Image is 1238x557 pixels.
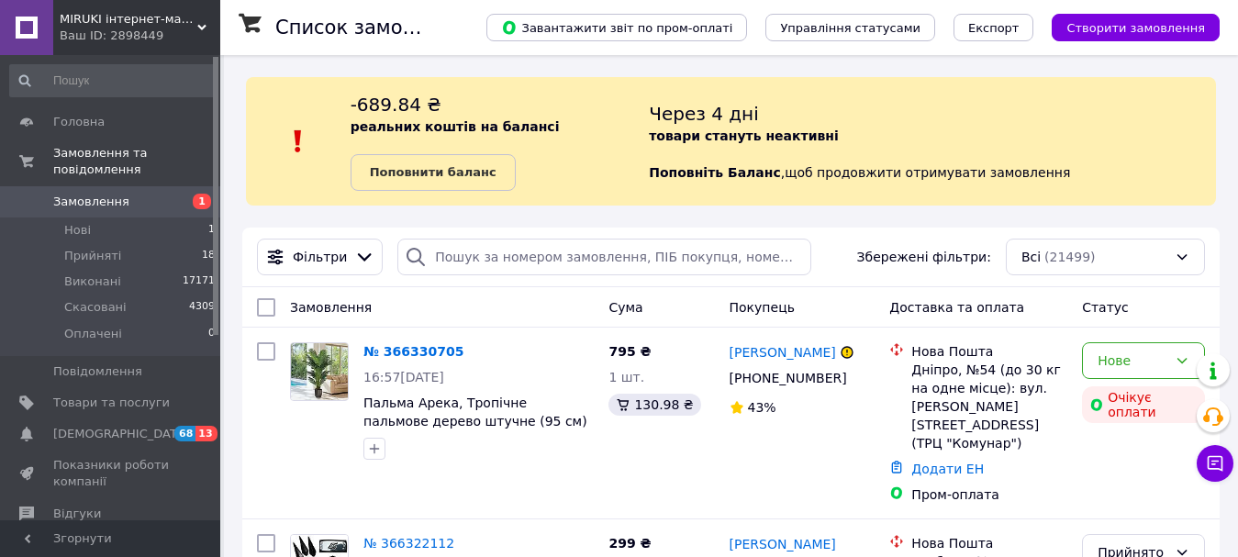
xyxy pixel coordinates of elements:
[53,194,129,210] span: Замовлення
[1066,21,1205,35] span: Створити замовлення
[202,248,215,264] span: 18
[290,300,372,315] span: Замовлення
[889,300,1024,315] span: Доставка та оплата
[1082,386,1205,423] div: Очікує оплати
[730,343,836,362] a: [PERSON_NAME]
[765,14,935,41] button: Управління статусами
[60,11,197,28] span: MIRUKI інтернет-магазин
[649,92,1216,191] div: , щоб продовжити отримувати замовлення
[730,535,836,553] a: [PERSON_NAME]
[911,462,984,476] a: Додати ЕН
[189,299,215,316] span: 4309
[726,365,851,391] div: [PHONE_NUMBER]
[363,370,444,384] span: 16:57[DATE]
[174,426,195,441] span: 68
[53,363,142,380] span: Повідомлення
[1021,248,1041,266] span: Всі
[53,506,101,522] span: Відгуки
[968,21,1020,35] span: Експорт
[911,361,1067,452] div: Дніпро, №54 (до 30 кг на одне місце): вул. [PERSON_NAME][STREET_ADDRESS] (ТРЦ "Комунар")
[208,326,215,342] span: 0
[9,64,217,97] input: Пошук
[730,300,795,315] span: Покупець
[53,457,170,490] span: Показники роботи компанії
[53,395,170,411] span: Товари та послуги
[608,536,651,551] span: 299 ₴
[293,248,347,266] span: Фільтри
[911,485,1067,504] div: Пром-оплата
[1052,14,1220,41] button: Створити замовлення
[363,536,454,551] a: № 366322112
[183,273,215,290] span: 17171
[649,103,759,125] span: Через 4 дні
[290,342,349,401] a: Фото товару
[208,222,215,239] span: 1
[193,194,211,209] span: 1
[649,165,781,180] b: Поповніть Баланс
[486,14,747,41] button: Завантажити звіт по пром-оплаті
[64,273,121,290] span: Виконані
[1197,445,1233,482] button: Чат з покупцем
[501,19,732,36] span: Завантажити звіт по пром-оплаті
[363,344,463,359] a: № 366330705
[1044,250,1095,264] span: (21499)
[53,145,220,178] span: Замовлення та повідомлення
[857,248,991,266] span: Збережені фільтри:
[64,326,122,342] span: Оплачені
[911,342,1067,361] div: Нова Пошта
[64,299,127,316] span: Скасовані
[649,128,839,143] b: товари стануть неактивні
[397,239,810,275] input: Пошук за номером замовлення, ПІБ покупця, номером телефону, Email, номером накладної
[608,370,644,384] span: 1 шт.
[291,343,348,400] img: Фото товару
[1098,351,1167,371] div: Нове
[1033,19,1220,34] a: Створити замовлення
[275,17,462,39] h1: Список замовлень
[608,394,700,416] div: 130.98 ₴
[284,128,312,155] img: :exclamation:
[351,154,516,191] a: Поповнити баланс
[53,426,189,442] span: [DEMOGRAPHIC_DATA]
[748,400,776,415] span: 43%
[608,300,642,315] span: Cума
[64,222,91,239] span: Нові
[195,426,217,441] span: 13
[780,21,920,35] span: Управління статусами
[64,248,121,264] span: Прийняті
[370,165,496,179] b: Поповнити баланс
[608,344,651,359] span: 795 ₴
[351,94,441,116] span: -689.84 ₴
[351,119,560,134] b: реальних коштів на балансі
[53,114,105,130] span: Головна
[954,14,1034,41] button: Експорт
[363,395,587,465] a: Пальма Арека, Тропічне пальмове дерево штучне (95 см) | Areca Decor Palm Tree Ховея Кентія
[60,28,220,44] div: Ваш ID: 2898449
[911,534,1067,552] div: Нова Пошта
[1082,300,1129,315] span: Статус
